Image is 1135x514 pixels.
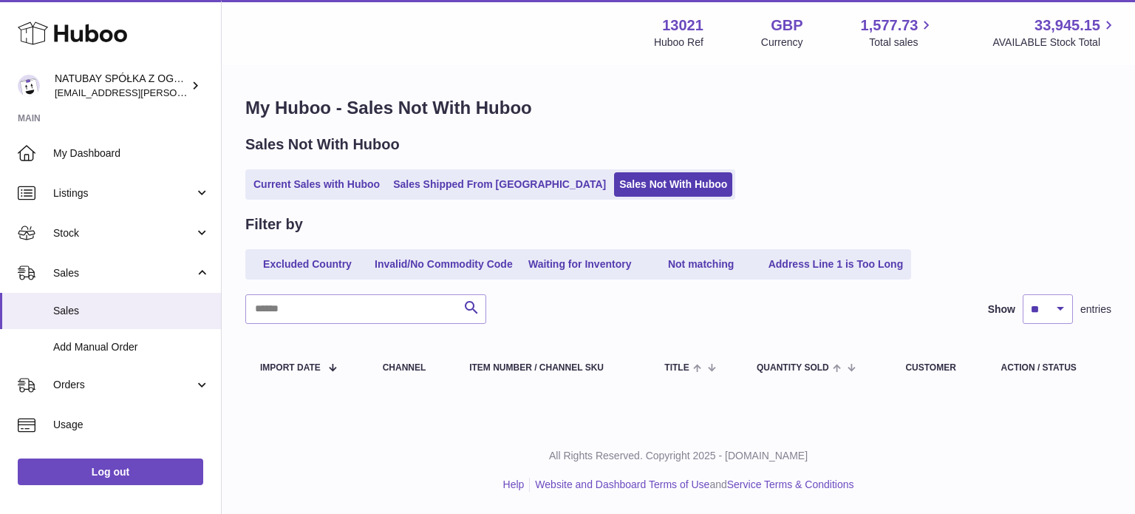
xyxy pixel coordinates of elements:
[662,16,703,35] strong: 13021
[1035,16,1100,35] span: 33,945.15
[53,304,210,318] span: Sales
[642,252,760,277] a: Not matching
[771,16,802,35] strong: GBP
[535,479,709,490] a: Website and Dashboard Terms of Use
[992,16,1117,50] a: 33,945.15 AVAILABLE Stock Total
[383,363,440,373] div: Channel
[18,459,203,485] a: Log out
[614,172,732,197] a: Sales Not With Huboo
[53,418,210,432] span: Usage
[654,35,703,50] div: Huboo Ref
[869,35,935,50] span: Total sales
[861,16,918,35] span: 1,577.73
[55,72,188,100] div: NATUBAY SPÓŁKA Z OGRANICZONĄ ODPOWIEDZIALNOŚCIĄ
[369,252,518,277] a: Invalid/No Commodity Code
[53,186,194,200] span: Listings
[53,340,210,354] span: Add Manual Order
[1001,363,1097,373] div: Action / Status
[861,16,935,50] a: 1,577.73 Total sales
[664,363,689,373] span: Title
[521,252,639,277] a: Waiting for Inventory
[260,363,321,373] span: Import date
[761,35,803,50] div: Currency
[503,479,525,490] a: Help
[245,214,303,234] h2: Filter by
[18,75,40,97] img: kacper.antkowski@natubay.pl
[234,449,1123,463] p: All Rights Reserved. Copyright 2025 - [DOMAIN_NAME]
[53,226,194,240] span: Stock
[388,172,611,197] a: Sales Shipped From [GEOGRAPHIC_DATA]
[469,363,635,373] div: Item Number / Channel SKU
[55,87,296,98] span: [EMAIL_ADDRESS][PERSON_NAME][DOMAIN_NAME]
[53,266,194,280] span: Sales
[763,252,909,277] a: Address Line 1 is Too Long
[53,378,194,392] span: Orders
[988,302,1015,317] label: Show
[727,479,854,490] a: Service Terms & Conditions
[248,172,385,197] a: Current Sales with Huboo
[757,363,829,373] span: Quantity Sold
[245,135,400,155] h2: Sales Not With Huboo
[992,35,1117,50] span: AVAILABLE Stock Total
[245,96,1111,120] h1: My Huboo - Sales Not With Huboo
[530,478,853,492] li: and
[905,363,971,373] div: Customer
[53,146,210,160] span: My Dashboard
[248,252,367,277] a: Excluded Country
[1080,302,1111,317] span: entries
